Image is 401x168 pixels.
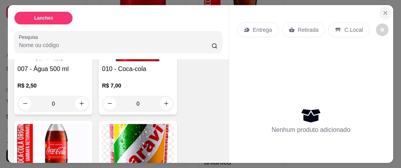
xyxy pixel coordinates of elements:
button: decrease-product-quantity [103,97,116,110]
input: Pesquisa [19,41,211,49]
button: increase-product-quantity [75,97,88,110]
button: increase-product-quantity [160,97,172,110]
h4: 010 - Coca-cola [102,64,174,74]
p: Retirada [298,26,319,34]
button: Close [379,7,392,19]
button: decrease-product-quantity [376,24,388,36]
p: Lanches [34,15,53,21]
p: R$ 2,50 [17,82,89,89]
p: C.Local [344,26,363,34]
p: R$ 7,00 [102,82,174,89]
button: decrease-product-quantity [19,97,31,110]
p: Entrega [253,26,272,34]
h4: 007 - Água 500 ml [17,64,89,74]
p: Nenhum produto adicionado [272,125,350,135]
label: Pesquisa [19,34,41,40]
